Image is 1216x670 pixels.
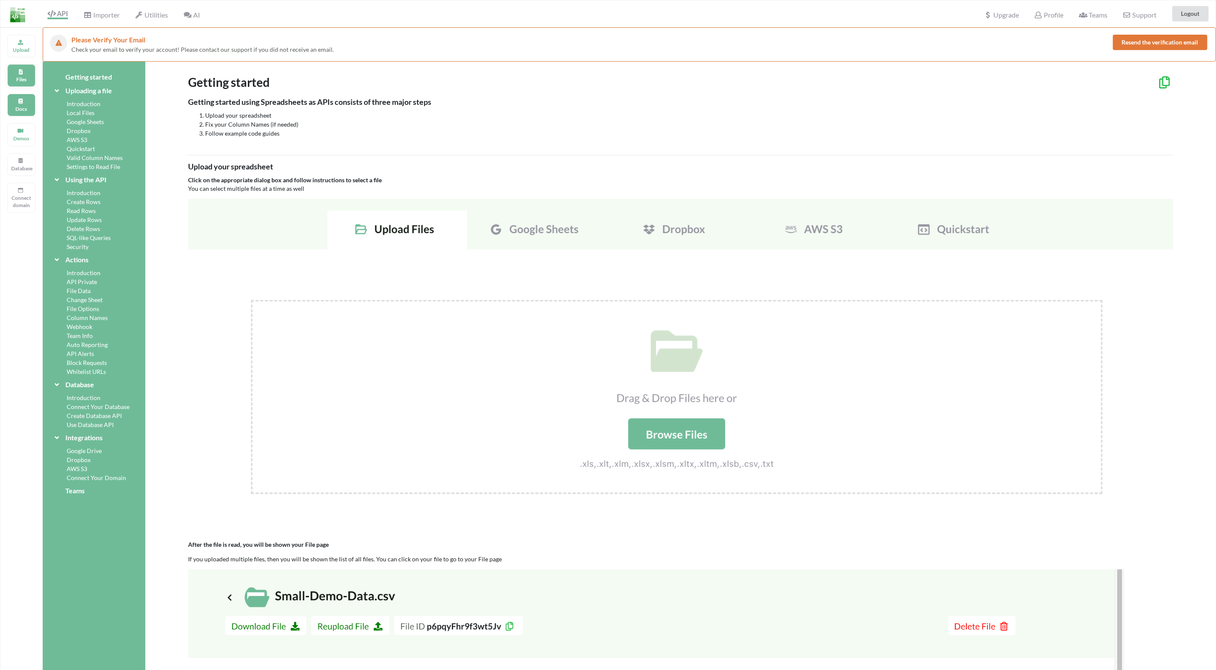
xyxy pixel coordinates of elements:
div: API Alerts [53,349,135,358]
li: Follow example code guides [205,129,1173,138]
span: Check your email to verify your account! Please contact our support if you did not receive an email. [71,46,334,53]
div: Introduction [53,268,135,277]
div: Actions [53,255,135,265]
div: Getting started [53,72,135,82]
div: Whitelist URLs [53,367,135,376]
div: Google Drive [53,446,135,455]
div: Introduction [53,393,135,402]
p: Docs [11,105,32,113]
div: AWS S3 [53,464,135,473]
div: Using the API [53,175,135,185]
div: Security [53,242,135,251]
div: Team Info [53,331,135,340]
div: Use Database API [53,420,135,429]
div: Integrations [53,433,135,443]
img: Upload Connect Files [188,199,1173,528]
span: Utilities [135,11,168,19]
span: Please Verify Your Email [71,36,145,44]
img: LogoIcon.png [10,7,25,22]
div: Quickstart [53,144,135,153]
div: Auto Reporting [53,340,135,349]
div: Teams [53,486,135,496]
div: Column Names [53,313,135,322]
span: Profile [1034,11,1063,19]
div: Change Sheet [53,295,135,304]
div: Local Files [53,108,135,117]
div: Introduction [53,188,135,197]
div: API Private [53,277,135,286]
span: You can select multiple files at a time as well [188,185,304,192]
div: Dropbox [53,455,135,464]
button: Logout [1172,6,1209,21]
div: Create Rows [53,197,135,206]
div: File Options [53,304,135,313]
div: Create Database API [53,411,135,420]
span: Upgrade [984,12,1019,18]
span: Teams [1079,11,1107,19]
span: Click on the appropriate dialog box and follow instructions to select a file [188,176,382,184]
div: Dropbox [53,126,135,135]
div: AWS S3 [53,135,135,144]
div: Connect Your Database [53,402,135,411]
div: Database [53,379,135,390]
p: Files [11,76,32,83]
div: Google Sheets [53,117,135,126]
div: Block Requests [53,358,135,367]
div: Uploading a file [53,86,135,96]
div: Settings to Read File [53,162,135,171]
div: Read Rows [53,206,135,215]
div: Connect Your Domain [53,473,135,482]
div: Valid Column Names [53,153,135,162]
div: SQL-like Queries [53,233,135,242]
p: If you uploaded multiple files, then you will be shown the list of all files. You can click on yo... [188,555,1173,563]
button: Resend the verification email [1113,35,1207,50]
span: Support [1123,12,1157,18]
div: File Data [53,286,135,295]
div: Update Rows [53,215,135,224]
div: Introduction [53,99,135,108]
span: API [47,9,68,18]
li: Fix your Column Names (if needed) [205,120,1173,129]
li: Upload your spreadsheet [205,111,1173,120]
div: Webhook [53,322,135,331]
p: Database [11,165,32,172]
div: Delete Rows [53,224,135,233]
p: Connect domain [11,194,32,209]
p: Demos [11,135,32,142]
p: Upload [11,46,32,53]
p: Getting started using Spreadsheets as APIs consists of three major steps [188,97,1173,108]
span: AI [183,11,200,19]
h2: Getting started [188,75,1173,90]
span: Importer [83,11,119,19]
p: After the file is read, you will be shown your File page [188,540,1173,549]
p: Upload your spreadsheet [188,161,1173,172]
